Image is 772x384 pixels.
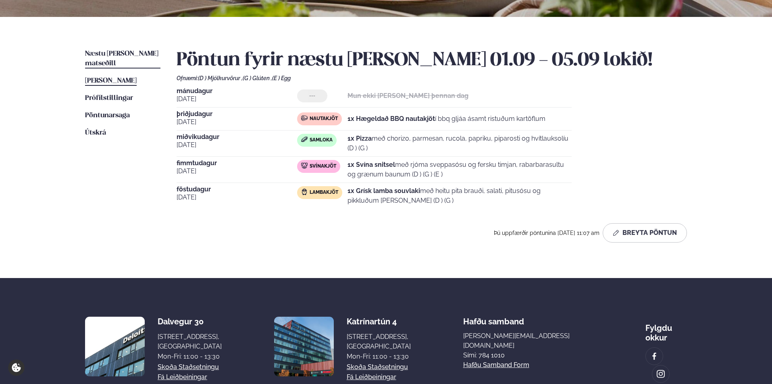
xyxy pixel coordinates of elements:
[301,162,308,169] img: pork.svg
[348,134,572,153] p: með chorizo, parmesan, rucola, papriku, piparosti og hvítlauksolíu (D ) (G )
[243,75,272,81] span: (G ) Glúten ,
[463,331,593,351] a: [PERSON_NAME][EMAIL_ADDRESS][DOMAIN_NAME]
[347,332,411,351] div: [STREET_ADDRESS], [GEOGRAPHIC_DATA]
[85,317,145,376] img: image alt
[177,88,297,94] span: mánudagur
[85,49,160,68] a: Næstu [PERSON_NAME] matseðill
[158,332,222,351] div: [STREET_ADDRESS], [GEOGRAPHIC_DATA]
[603,223,687,243] button: Breyta Pöntun
[656,369,665,379] img: image alt
[177,49,687,72] h2: Pöntun fyrir næstu [PERSON_NAME] 01.09 - 05.09 lokið!
[85,76,137,86] a: [PERSON_NAME]
[85,129,106,136] span: Útskrá
[301,189,308,195] img: Lamb.svg
[158,317,222,326] div: Dalvegur 30
[347,372,396,382] a: Fá leiðbeiningar
[347,362,408,372] a: Skoða staðsetningu
[494,230,599,236] span: Þú uppfærðir pöntunina [DATE] 11:07 am
[309,93,315,99] span: ---
[177,193,297,202] span: [DATE]
[177,94,297,104] span: [DATE]
[85,128,106,138] a: Útskrá
[177,134,297,140] span: miðvikudagur
[8,359,25,376] a: Cookie settings
[645,317,687,342] div: Fylgdu okkur
[177,75,687,81] div: Ofnæmi:
[348,187,420,195] strong: 1x Grísk lamba souvlaki
[310,116,338,122] span: Nautakjöt
[177,111,297,117] span: þriðjudagur
[348,114,545,124] p: í bbq gljáa ásamt ristuðum kartöflum
[177,117,297,127] span: [DATE]
[348,161,395,168] strong: 1x Svína snitsel
[85,93,133,103] a: Prófílstillingar
[177,166,297,176] span: [DATE]
[347,317,411,326] div: Katrínartún 4
[463,351,593,360] p: Sími: 784 1010
[177,140,297,150] span: [DATE]
[85,50,158,67] span: Næstu [PERSON_NAME] matseðill
[463,360,529,370] a: Hafðu samband form
[85,95,133,102] span: Prófílstillingar
[158,362,219,372] a: Skoða staðsetningu
[347,352,411,361] div: Mon-Fri: 11:00 - 13:30
[177,160,297,166] span: fimmtudagur
[85,111,130,120] a: Pöntunarsaga
[85,77,137,84] span: [PERSON_NAME]
[348,186,572,205] p: með heitu pita brauði, salati, pitusósu og pikkluðum [PERSON_NAME] (D ) (G )
[348,92,468,100] strong: Mun ekki [PERSON_NAME] þennan dag
[274,317,334,376] img: image alt
[348,160,572,179] p: með rjóma sveppasósu og fersku timjan, rabarbarasultu og grænum baunum (D ) (G ) (E )
[310,163,336,170] span: Svínakjöt
[158,372,207,382] a: Fá leiðbeiningar
[177,186,297,193] span: föstudagur
[463,310,524,326] span: Hafðu samband
[348,115,435,122] strong: 1x Hægeldað BBQ nautakjöt
[158,352,222,361] div: Mon-Fri: 11:00 - 13:30
[646,348,663,365] a: image alt
[301,137,308,142] img: sandwich-new-16px.svg
[272,75,291,81] span: (E ) Egg
[310,137,333,143] span: Samloka
[650,352,659,361] img: image alt
[652,365,669,382] a: image alt
[85,112,130,119] span: Pöntunarsaga
[198,75,243,81] span: (D ) Mjólkurvörur ,
[310,189,338,196] span: Lambakjöt
[348,135,372,142] strong: 1x Pizza
[301,115,308,121] img: beef.svg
